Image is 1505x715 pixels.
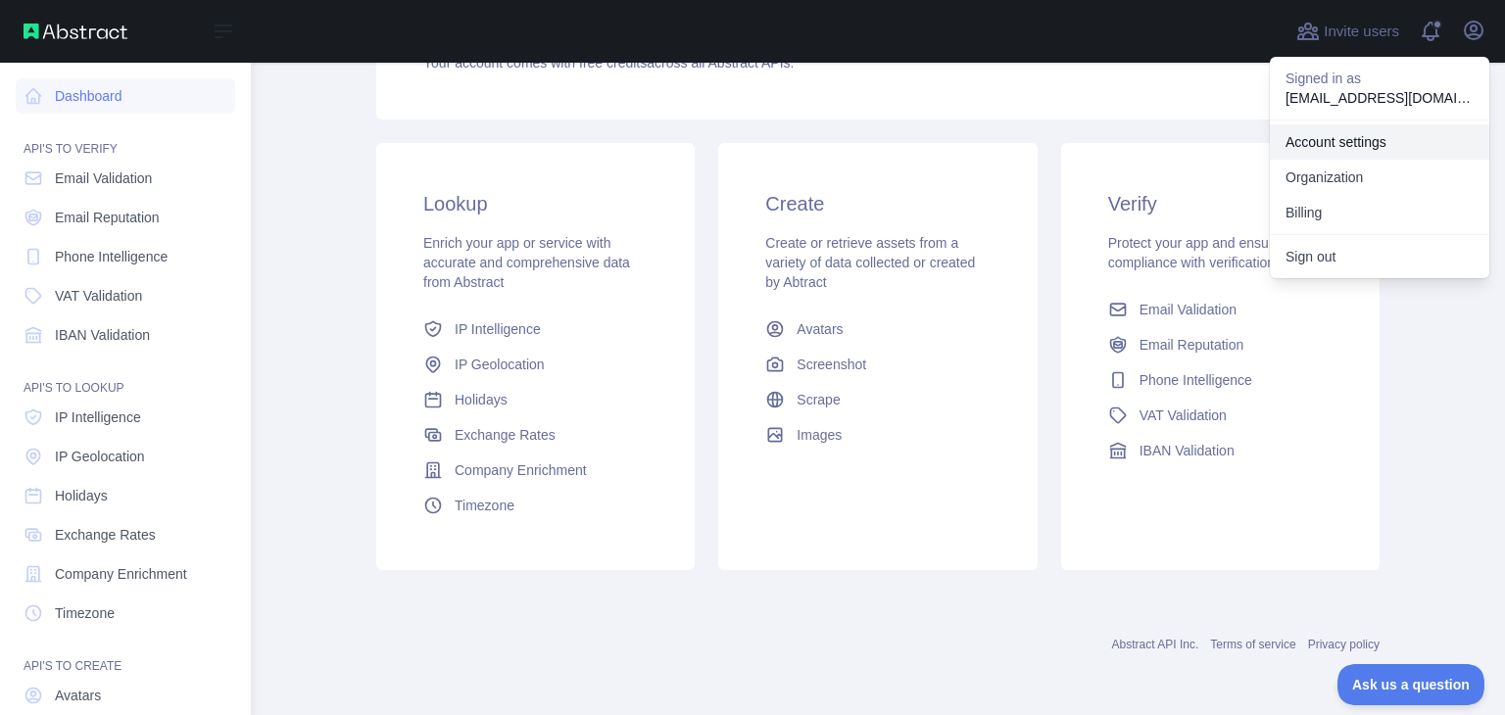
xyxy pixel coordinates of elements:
[1100,327,1340,362] a: Email Reputation
[55,686,101,705] span: Avatars
[16,478,235,513] a: Holidays
[757,347,997,382] a: Screenshot
[423,190,648,217] h3: Lookup
[16,439,235,474] a: IP Geolocation
[1337,664,1485,705] iframe: Toggle Customer Support
[797,355,866,374] span: Screenshot
[1270,239,1489,274] button: Sign out
[55,247,168,266] span: Phone Intelligence
[579,55,647,71] span: free credits
[1140,441,1235,460] span: IBAN Validation
[16,517,235,552] a: Exchange Rates
[455,319,541,339] span: IP Intelligence
[1108,235,1307,270] span: Protect your app and ensure compliance with verification APIs
[55,286,142,306] span: VAT Validation
[1270,160,1489,195] a: Organization
[1286,88,1474,108] p: [EMAIL_ADDRESS][DOMAIN_NAME]
[765,235,975,290] span: Create or retrieve assets from a variety of data collected or created by Abtract
[16,635,235,674] div: API'S TO CREATE
[797,425,842,445] span: Images
[16,400,235,435] a: IP Intelligence
[455,390,508,409] span: Holidays
[55,407,141,427] span: IP Intelligence
[455,425,556,445] span: Exchange Rates
[1308,638,1380,651] a: Privacy policy
[16,556,235,592] a: Company Enrichment
[55,325,150,345] span: IBAN Validation
[1112,638,1199,651] a: Abstract API Inc.
[16,596,235,631] a: Timezone
[415,311,655,347] a: IP Intelligence
[757,382,997,417] a: Scrape
[16,118,235,157] div: API'S TO VERIFY
[16,239,235,274] a: Phone Intelligence
[1100,433,1340,468] a: IBAN Validation
[1140,335,1244,355] span: Email Reputation
[1140,370,1252,390] span: Phone Intelligence
[1108,190,1333,217] h3: Verify
[415,382,655,417] a: Holidays
[455,460,587,480] span: Company Enrichment
[415,347,655,382] a: IP Geolocation
[16,78,235,114] a: Dashboard
[455,355,545,374] span: IP Geolocation
[1140,405,1227,425] span: VAT Validation
[415,417,655,453] a: Exchange Rates
[765,190,990,217] h3: Create
[1210,638,1295,651] a: Terms of service
[1100,292,1340,327] a: Email Validation
[16,200,235,235] a: Email Reputation
[1100,362,1340,398] a: Phone Intelligence
[16,317,235,353] a: IBAN Validation
[797,319,843,339] span: Avatars
[55,447,145,466] span: IP Geolocation
[16,678,235,713] a: Avatars
[16,278,235,313] a: VAT Validation
[55,525,156,545] span: Exchange Rates
[55,168,152,188] span: Email Validation
[757,417,997,453] a: Images
[24,24,127,39] img: Abstract API
[1324,21,1399,43] span: Invite users
[55,564,187,584] span: Company Enrichment
[55,208,160,227] span: Email Reputation
[415,488,655,523] a: Timezone
[1292,16,1403,47] button: Invite users
[16,357,235,396] div: API'S TO LOOKUP
[55,603,115,623] span: Timezone
[16,161,235,196] a: Email Validation
[423,55,794,71] span: Your account comes with across all Abstract APIs.
[415,453,655,488] a: Company Enrichment
[455,496,514,515] span: Timezone
[1140,300,1237,319] span: Email Validation
[1286,69,1474,88] p: Signed in as
[797,390,840,409] span: Scrape
[757,311,997,347] a: Avatars
[55,486,108,505] span: Holidays
[423,235,630,290] span: Enrich your app or service with accurate and comprehensive data from Abstract
[1270,124,1489,160] a: Account settings
[1270,195,1489,230] button: Billing
[1100,398,1340,433] a: VAT Validation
